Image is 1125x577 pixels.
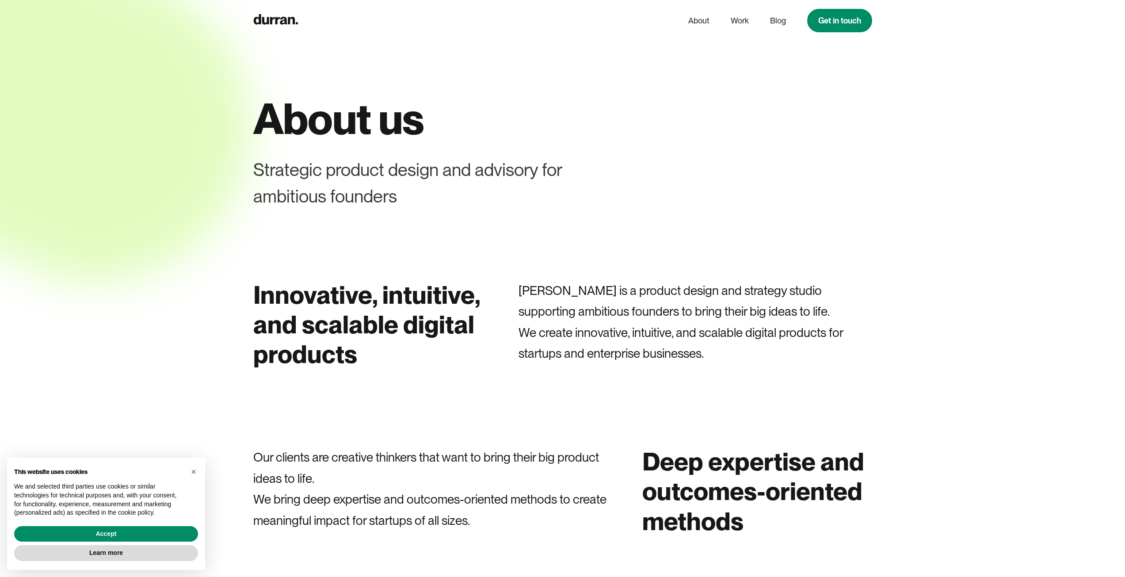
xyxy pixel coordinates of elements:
button: Learn more [14,545,198,561]
a: Work [731,12,749,29]
a: home [253,12,298,29]
h3: Innovative, intuitive, and scalable digital products [253,280,483,370]
h2: This website uses cookies [14,468,184,476]
div: Strategic product design and advisory for ambitious founders [253,157,635,210]
p: We and selected third parties use cookies or similar technologies for technical purposes and, wit... [14,482,184,517]
p: Our clients are creative thinkers that want to bring their big product ideas to life. We bring de... [253,447,607,531]
p: [PERSON_NAME] is a product design and strategy studio supporting ambitious founders to bring thei... [519,280,872,364]
button: Accept [14,526,198,542]
a: About [688,12,709,29]
h3: Deep expertise and outcomes-oriented methods [642,447,872,536]
button: Close this notice [187,465,201,479]
a: Blog [770,12,786,29]
h1: About us [253,96,872,142]
a: Get in touch [807,9,872,32]
span: × [191,467,196,477]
